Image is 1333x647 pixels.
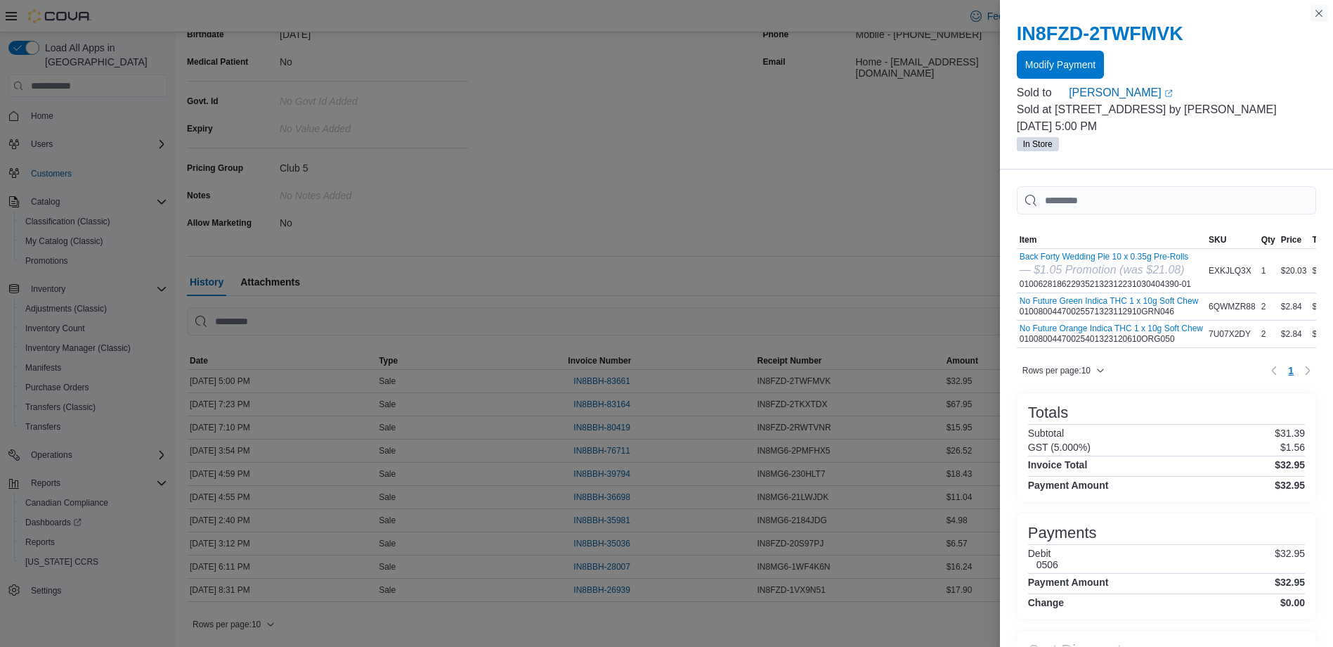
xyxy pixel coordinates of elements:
[1209,234,1226,245] span: SKU
[1020,234,1037,245] span: Item
[1017,101,1316,118] p: Sold at [STREET_ADDRESS] by [PERSON_NAME]
[1017,137,1059,151] span: In Store
[1020,252,1191,290] div: 0100628186229352132312231030404390-01
[1028,597,1064,608] h4: Change
[1069,84,1316,101] a: [PERSON_NAME]External link
[1017,186,1316,214] input: This is a search bar. As you type, the results lower in the page will automatically filter.
[1275,548,1305,570] p: $32.95
[1028,577,1109,588] h4: Payment Amount
[1017,51,1104,79] button: Modify Payment
[1275,480,1305,491] h4: $32.95
[1020,323,1203,345] div: 01008004470025401323120610ORG050
[1028,428,1064,439] h6: Subtotal
[1311,5,1327,22] button: Close this dialog
[1028,548,1058,559] h6: Debit
[1028,442,1091,453] h6: GST (5.000%)
[1259,326,1278,342] div: 2
[1206,231,1259,248] button: SKU
[1020,296,1199,317] div: 01008004470025571323112910GRN046
[1288,364,1294,378] span: 1
[1020,262,1191,278] div: — $1.05 Promotion (was $21.08)
[1028,480,1109,491] h4: Payment Amount
[1209,265,1251,276] span: EXKJLQ3X
[1275,577,1305,588] h4: $32.95
[1278,326,1310,342] div: $2.84
[1020,252,1191,262] button: Back Forty Wedding Pie 10 x 0.35g Pre-Rolls
[1278,298,1310,315] div: $2.84
[1281,234,1301,245] span: Price
[1020,296,1199,306] button: No Future Green Indica THC 1 x 10g Soft Chew
[1275,428,1305,439] p: $31.39
[1259,262,1278,279] div: 1
[1017,118,1316,135] p: [DATE] 5:00 PM
[1280,442,1305,453] p: $1.56
[1028,525,1097,542] h3: Payments
[1278,231,1310,248] button: Price
[1266,359,1316,382] nav: Pagination for table: MemoryTable from EuiInMemoryTable
[1259,298,1278,315] div: 2
[1017,231,1206,248] button: Item
[1028,404,1068,421] h3: Totals
[1017,84,1066,101] div: Sold to
[1261,234,1275,245] span: Qty
[1164,89,1173,98] svg: External link
[1017,23,1316,45] h2: IN8FZD-2TWFMVK
[1036,559,1058,570] h6: 0506
[1025,58,1095,72] span: Modify Payment
[1209,301,1256,312] span: 6QWMZR88
[1020,323,1203,333] button: No Future Orange Indica THC 1 x 10g Soft Chew
[1017,362,1110,379] button: Rows per page:10
[1266,362,1282,379] button: Previous page
[1299,362,1316,379] button: Next page
[1028,459,1088,470] h4: Invoice Total
[1282,359,1299,382] button: Page 1 of 1
[1282,359,1299,382] ul: Pagination for table: MemoryTable from EuiInMemoryTable
[1209,328,1251,340] span: 7U07X2DY
[1022,365,1091,376] span: Rows per page : 10
[1275,459,1305,470] h4: $32.95
[1259,231,1278,248] button: Qty
[1023,138,1053,150] span: In Store
[1280,597,1305,608] h4: $0.00
[1312,234,1332,245] span: Total
[1278,262,1310,279] div: $20.03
